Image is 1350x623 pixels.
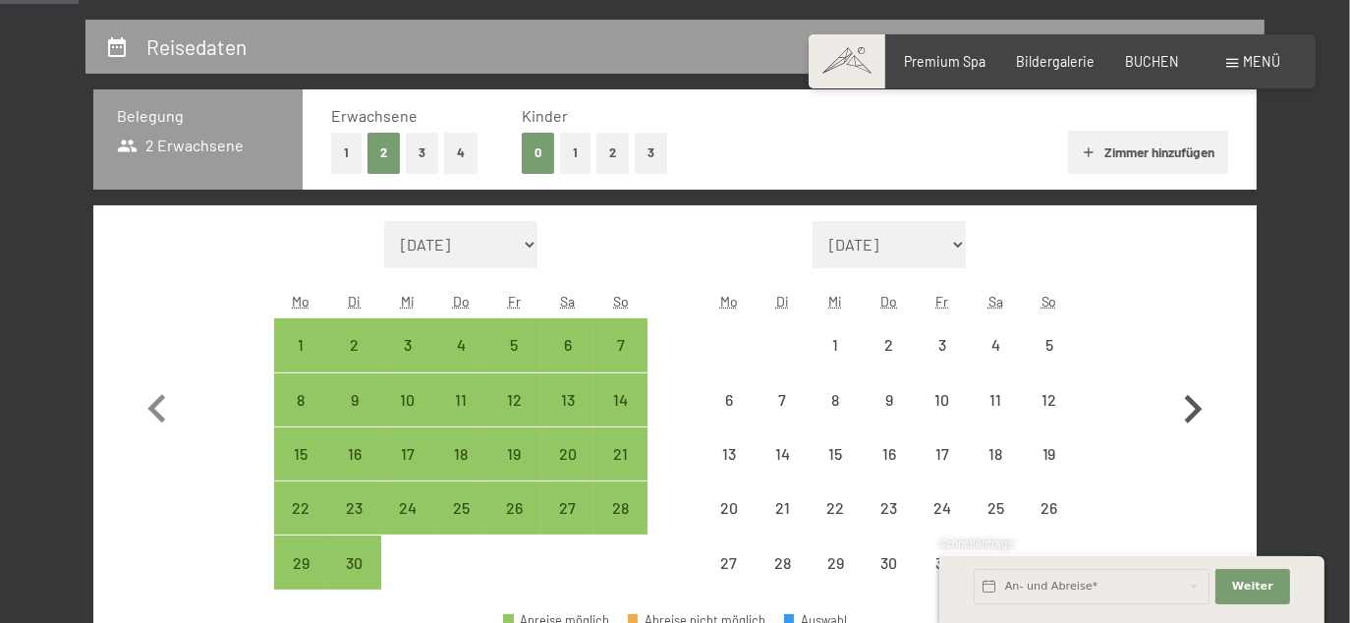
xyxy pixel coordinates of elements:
div: Anreise nicht möglich [916,481,969,535]
div: Anreise nicht möglich [863,481,916,535]
div: 31 [918,555,967,604]
div: Anreise möglich [541,373,594,426]
div: 13 [543,392,592,441]
div: Mon Sep 08 2025 [274,373,327,426]
div: 2 [329,337,378,386]
div: Tue Oct 14 2025 [756,427,809,481]
div: 22 [276,500,325,549]
div: 3 [383,337,432,386]
div: 16 [865,446,914,495]
div: 6 [704,392,754,441]
div: Sun Oct 26 2025 [1023,481,1076,535]
div: Anreise möglich [274,481,327,535]
div: Sun Sep 21 2025 [594,427,647,481]
div: Wed Oct 22 2025 [809,481,862,535]
div: Mon Sep 29 2025 [274,536,327,589]
div: Mon Oct 06 2025 [703,373,756,426]
div: Tue Sep 30 2025 [327,536,380,589]
h2: Reisedaten [146,34,247,59]
button: Zimmer hinzufügen [1068,131,1228,174]
div: Anreise nicht möglich [809,318,862,371]
div: Anreise möglich [327,427,380,481]
div: 14 [758,446,807,495]
div: Fri Sep 05 2025 [487,318,540,371]
div: Anreise möglich [487,427,540,481]
abbr: Mittwoch [829,293,843,310]
span: Kinder [522,106,568,125]
div: Thu Sep 18 2025 [434,427,487,481]
span: 2 Erwachsene [117,135,244,156]
div: Anreise nicht möglich [1023,373,1076,426]
div: Sat Sep 27 2025 [541,481,594,535]
div: Anreise nicht möglich [916,536,969,589]
div: Anreise möglich [434,427,487,481]
div: 22 [811,500,860,549]
div: Anreise möglich [274,318,327,371]
div: 9 [865,392,914,441]
div: 20 [704,500,754,549]
div: Anreise nicht möglich [916,373,969,426]
div: Anreise nicht möglich [809,373,862,426]
div: Tue Oct 07 2025 [756,373,809,426]
div: Anreise möglich [381,481,434,535]
div: 8 [276,392,325,441]
div: Anreise möglich [327,536,380,589]
div: Anreise möglich [381,373,434,426]
div: Mon Sep 15 2025 [274,427,327,481]
div: 3 [918,337,967,386]
div: 18 [436,446,485,495]
div: 1 [276,337,325,386]
div: Anreise nicht möglich [809,481,862,535]
div: 26 [1025,500,1074,549]
div: 28 [596,500,646,549]
div: 4 [436,337,485,386]
div: Anreise möglich [327,481,380,535]
div: 10 [383,392,432,441]
span: BUCHEN [1125,53,1179,70]
div: Thu Oct 23 2025 [863,481,916,535]
abbr: Sonntag [613,293,629,310]
div: Anreise nicht möglich [863,373,916,426]
div: 14 [596,392,646,441]
div: 21 [758,500,807,549]
div: Anreise möglich [541,481,594,535]
div: Anreise nicht möglich [863,318,916,371]
div: Tue Oct 21 2025 [756,481,809,535]
div: Anreise möglich [541,427,594,481]
div: Sat Oct 18 2025 [969,427,1022,481]
div: Mon Oct 20 2025 [703,481,756,535]
abbr: Montag [292,293,309,310]
abbr: Samstag [560,293,575,310]
div: Wed Oct 08 2025 [809,373,862,426]
div: Anreise nicht möglich [1023,427,1076,481]
div: Thu Sep 25 2025 [434,481,487,535]
div: 1 [811,337,860,386]
div: Anreise nicht möglich [809,536,862,589]
div: Fri Sep 19 2025 [487,427,540,481]
div: 13 [704,446,754,495]
button: 3 [406,133,438,173]
div: Anreise nicht möglich [756,536,809,589]
div: Fri Sep 12 2025 [487,373,540,426]
abbr: Dienstag [348,293,361,310]
div: 9 [329,392,378,441]
div: Mon Oct 27 2025 [703,536,756,589]
button: Nächster Monat [1164,221,1221,591]
span: Premium Spa [904,53,985,70]
h3: Belegung [117,105,279,127]
abbr: Montag [720,293,738,310]
div: 27 [704,555,754,604]
div: Thu Oct 16 2025 [863,427,916,481]
div: 16 [329,446,378,495]
div: 17 [918,446,967,495]
abbr: Mittwoch [401,293,415,310]
div: 7 [596,337,646,386]
div: Anreise nicht möglich [916,318,969,371]
div: Anreise möglich [487,318,540,371]
div: Anreise nicht möglich [1023,318,1076,371]
div: Anreise nicht möglich [863,427,916,481]
div: Anreise nicht möglich [916,427,969,481]
div: Wed Oct 29 2025 [809,536,862,589]
abbr: Freitag [508,293,521,310]
div: 2 [865,337,914,386]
